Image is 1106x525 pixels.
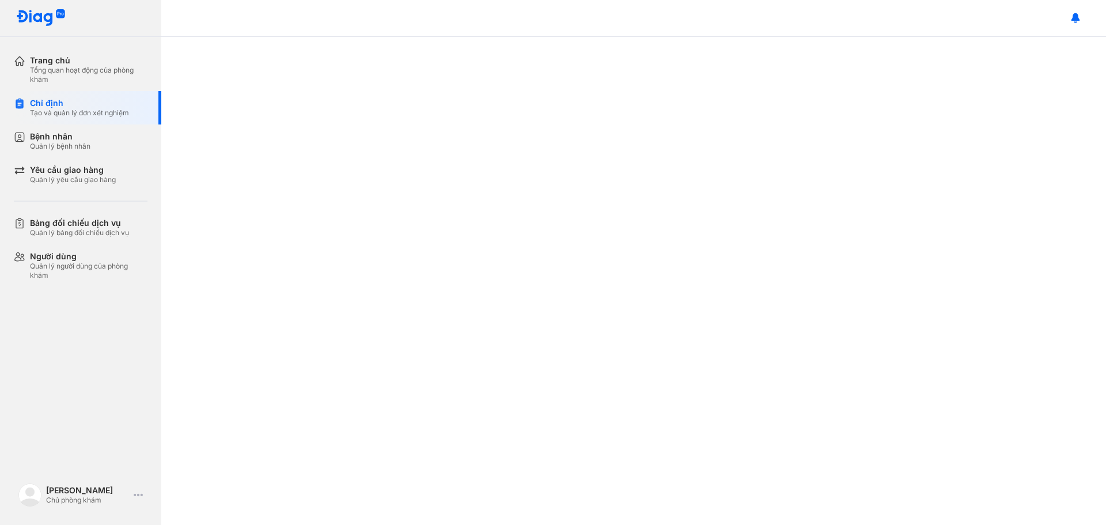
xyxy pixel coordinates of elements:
div: Chỉ định [30,98,129,108]
div: Quản lý người dùng của phòng khám [30,262,147,280]
div: Bệnh nhân [30,131,90,142]
div: [PERSON_NAME] [46,485,129,496]
div: Quản lý bảng đối chiếu dịch vụ [30,228,129,237]
img: logo [18,484,41,507]
div: Trang chủ [30,55,147,66]
div: Quản lý bệnh nhân [30,142,90,151]
div: Bảng đối chiếu dịch vụ [30,218,129,228]
img: logo [16,9,66,27]
div: Quản lý yêu cầu giao hàng [30,175,116,184]
div: Yêu cầu giao hàng [30,165,116,175]
div: Tổng quan hoạt động của phòng khám [30,66,147,84]
div: Người dùng [30,251,147,262]
div: Chủ phòng khám [46,496,129,505]
div: Tạo và quản lý đơn xét nghiệm [30,108,129,118]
